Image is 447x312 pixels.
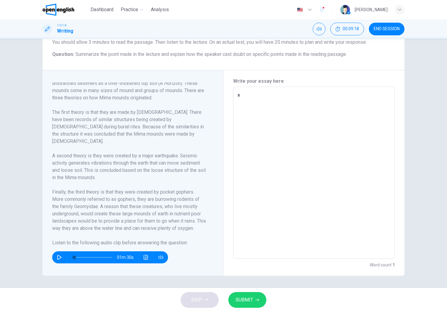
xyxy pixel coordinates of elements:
span: 00:09:18 [343,27,359,31]
button: Practice [118,4,146,15]
h6: Word count : [370,261,395,269]
span: Summarize the point made in the lecture and explain how the speaker cast doubt on specific points... [75,51,347,57]
h6: Write your essay here [233,78,395,85]
button: END SESSION [369,23,404,35]
span: Analysis [151,6,169,13]
div: [PERSON_NAME] [355,6,388,13]
div: Hide [330,23,364,35]
img: Profile picture [340,5,350,14]
h6: The first theory is that they are made by [DEMOGRAPHIC_DATA]. There have been records of similar ... [52,109,206,145]
span: 01m 30s [117,251,138,263]
span: SUBMIT [236,296,253,304]
span: Practice [121,6,138,13]
button: Dashboard [88,4,116,15]
span: TOEFL® [57,23,67,27]
button: SUBMIT [228,292,266,308]
a: OpenEnglish logo [43,4,88,16]
div: Mute [313,23,325,35]
h6: Question : [52,51,395,58]
img: OpenEnglish logo [43,4,74,16]
h6: Finally, the third theory is that they were created by pocket gophers. More commonly referred to ... [52,188,206,232]
h6: Listen to the following audio clip before answering the question : [52,239,206,246]
strong: 1 [392,262,395,267]
h6: Mima mounds are low, flattened, domelike mounds composed of loose unstratified sediment as a over... [52,72,206,101]
button: 00:09:18 [330,23,364,35]
h6: A second theory is they were created by a major earthquake. Seismic activity generates vibrations... [52,152,206,181]
span: Dashboard [90,6,113,13]
h1: Writing [57,27,73,35]
button: Click to see the audio transcription [141,251,151,263]
span: END SESSION [374,27,400,31]
img: en [296,8,304,12]
button: Analysis [148,4,171,15]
